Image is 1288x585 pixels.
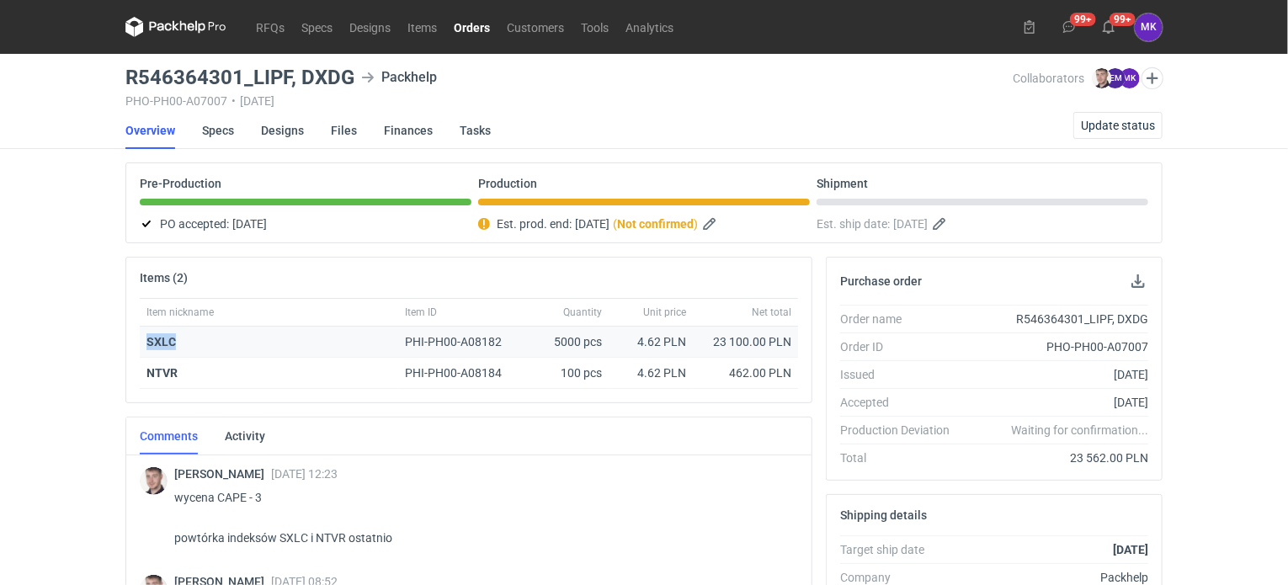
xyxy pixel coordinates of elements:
img: Maciej Sikora [140,467,168,495]
a: Overview [125,112,175,149]
div: Est. prod. end: [478,214,810,234]
figcaption: EM [1105,68,1126,88]
span: Update status [1081,120,1155,131]
p: Pre-Production [140,177,221,190]
div: 5000 pcs [524,327,609,358]
div: Order name [840,311,963,327]
strong: Not confirmed [617,217,694,231]
div: Total [840,449,963,466]
h2: Shipping details [840,508,927,522]
a: Activity [225,417,265,455]
a: Orders [445,17,498,37]
div: R546364301_LIPF, DXDG [963,311,1148,327]
a: Specs [202,112,234,149]
span: Quantity [563,306,602,319]
div: PO accepted: [140,214,471,234]
span: [PERSON_NAME] [174,467,271,481]
span: Unit price [643,306,686,319]
div: [DATE] [963,394,1148,411]
div: Target ship date [840,541,963,558]
button: 99+ [1056,13,1083,40]
a: RFQs [247,17,293,37]
div: Martyna Kozyra [1135,13,1163,41]
a: Customers [498,17,572,37]
span: [DATE] [232,214,267,234]
div: PHO-PH00-A07007 [DATE] [125,94,1014,108]
div: Est. ship date: [817,214,1148,234]
p: wycena CAPE - 3 powtórka indeksów SXLC i NTVR ostatnio [174,487,785,548]
span: Item ID [405,306,437,319]
a: Designs [261,112,304,149]
h3: R546364301_LIPF, DXDG [125,67,354,88]
button: 99+ [1095,13,1122,40]
a: Comments [140,417,198,455]
button: Edit estimated shipping date [931,214,951,234]
div: 4.62 PLN [615,333,686,350]
span: Net total [752,306,791,319]
a: Tasks [460,112,491,149]
h2: Items (2) [140,271,188,285]
a: Specs [293,17,341,37]
strong: [DATE] [1113,543,1148,556]
div: 462.00 PLN [700,364,791,381]
div: Order ID [840,338,963,355]
span: [DATE] [893,214,928,234]
figcaption: MK [1120,68,1140,88]
div: 23 562.00 PLN [963,449,1148,466]
div: Packhelp [361,67,437,88]
strong: SXLC [146,335,176,348]
button: Edit estimated production end date [701,214,721,234]
a: Files [331,112,357,149]
div: PHI-PH00-A08182 [405,333,518,350]
button: Download PO [1128,271,1148,291]
a: Designs [341,17,399,37]
span: Item nickname [146,306,214,319]
span: • [232,94,236,108]
span: [DATE] 12:23 [271,467,338,481]
a: Finances [384,112,433,149]
h2: Purchase order [840,274,922,288]
span: Collaborators [1014,72,1085,85]
button: Edit collaborators [1142,67,1163,89]
div: Accepted [840,394,963,411]
div: Production Deviation [840,422,963,439]
div: PHI-PH00-A08184 [405,364,518,381]
button: MK [1135,13,1163,41]
a: Analytics [617,17,682,37]
div: [DATE] [963,366,1148,383]
a: Items [399,17,445,37]
svg: Packhelp Pro [125,17,226,37]
p: Production [478,177,537,190]
a: Tools [572,17,617,37]
em: ) [694,217,698,231]
div: 4.62 PLN [615,364,686,381]
em: ( [613,217,617,231]
p: Shipment [817,177,868,190]
img: Maciej Sikora [1092,68,1112,88]
div: Issued [840,366,963,383]
span: [DATE] [575,214,609,234]
button: Update status [1073,112,1163,139]
em: Waiting for confirmation... [1011,422,1148,439]
div: PHO-PH00-A07007 [963,338,1148,355]
div: 100 pcs [524,358,609,389]
div: 23 100.00 PLN [700,333,791,350]
strong: NTVR [146,366,178,380]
